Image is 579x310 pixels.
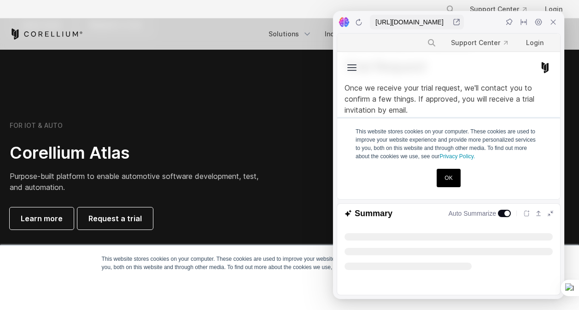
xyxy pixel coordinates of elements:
[86,1,103,17] button: Search
[102,255,478,271] p: This website stores cookies on your computer. These cookies are used to improve your website expe...
[319,26,375,42] a: Industries
[10,29,83,40] a: Corellium Home
[202,29,214,40] a: Corellium Home
[77,207,153,230] a: Request a trial
[99,135,123,154] a: OK
[10,172,258,192] span: Purpose-built platform to enable automotive software development, test, and automation.
[82,1,214,17] div: Navigation Menu
[181,1,214,17] a: Login
[18,94,205,127] p: This website stores cookies on your computer. These cookies are used to improve your website expe...
[263,26,570,42] div: Navigation Menu
[263,26,317,42] a: Solutions
[10,143,268,163] h2: Corellium Atlas
[10,207,74,230] a: Learn more
[88,213,142,224] span: Request a trial
[102,120,138,126] a: Privacy Policy.
[21,213,63,224] span: Learn more
[106,1,178,17] a: Support Center
[10,121,63,130] h6: FOR IOT & AUTO
[442,1,459,17] button: Search
[538,1,570,17] a: Login
[7,50,197,81] span: Once we receive your trial request, we'll contact you to confirm a few things. If approved, you w...
[435,1,570,17] div: Navigation Menu
[462,1,534,17] a: Support Center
